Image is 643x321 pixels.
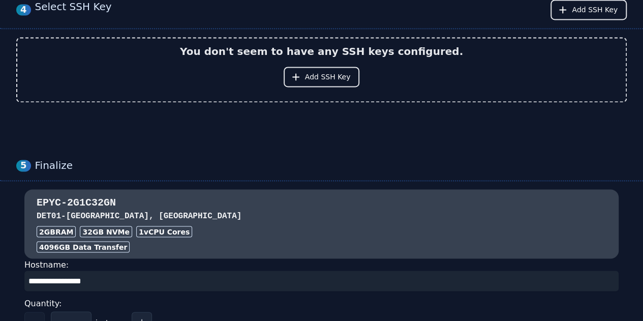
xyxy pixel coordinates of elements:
[24,258,619,291] div: Hostname:
[37,210,606,222] h3: DET01 - [GEOGRAPHIC_DATA], [GEOGRAPHIC_DATA]
[37,241,130,252] div: 4096 GB Data Transfer
[16,160,31,171] div: 5
[80,226,132,237] div: 32 GB NVMe
[180,44,463,59] h2: You don't seem to have any SSH keys configured.
[284,67,360,87] button: Add SSH Key
[16,4,31,16] div: 4
[24,295,619,311] div: Quantity:
[35,159,627,172] div: Finalize
[37,226,76,237] div: 2GB RAM
[572,5,618,15] span: Add SSH Key
[305,72,351,82] span: Add SSH Key
[37,195,606,210] h3: EPYC-2G1C32GN
[136,226,192,237] div: 1 vCPU Cores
